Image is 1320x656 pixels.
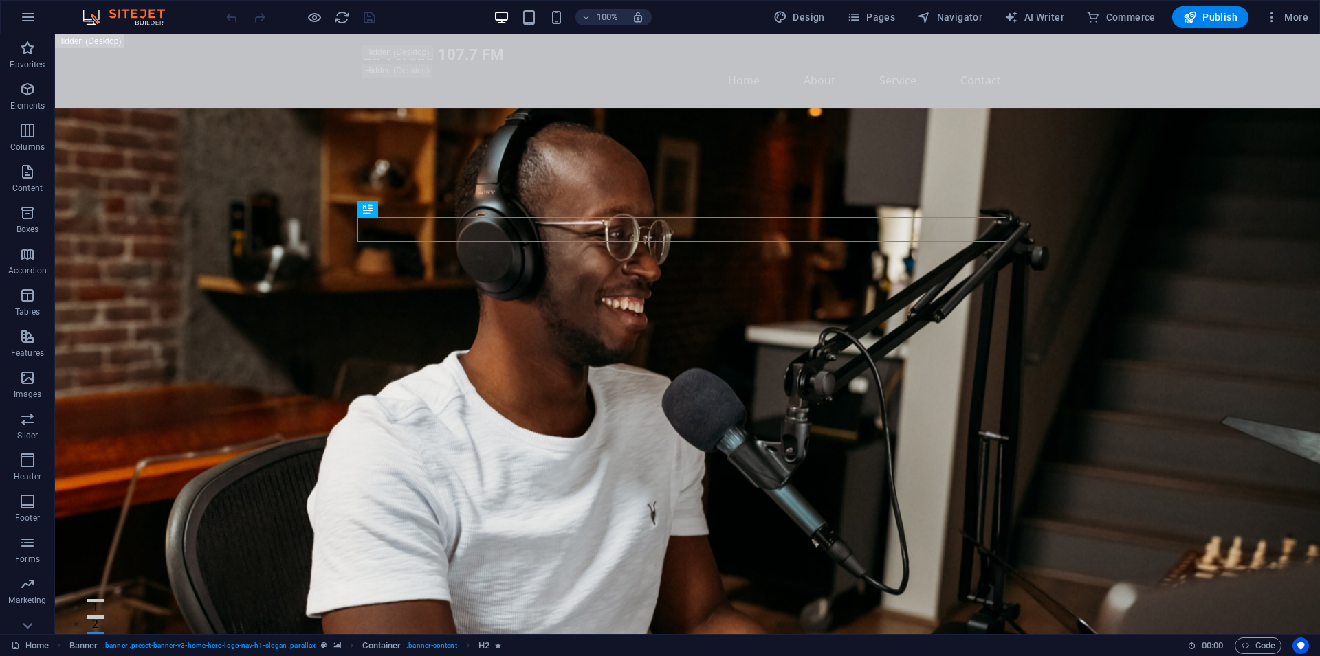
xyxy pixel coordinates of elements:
button: 3 [32,598,49,601]
p: Marketing [8,595,46,606]
i: Element contains an animation [495,642,501,649]
button: More [1259,6,1314,28]
span: Click to select. Double-click to edit [362,637,401,654]
p: Slider [17,430,38,441]
p: Content [12,183,43,194]
button: reload [333,9,350,25]
span: Click to select. Double-click to edit [478,637,489,654]
button: Click here to leave preview mode and continue editing [306,9,322,25]
p: Features [11,348,44,359]
h6: 100% [596,9,618,25]
div: Design (Ctrl+Alt+Y) [768,6,830,28]
button: 100% [575,9,624,25]
img: Editor Logo [79,9,182,25]
button: AI Writer [999,6,1070,28]
button: Navigator [912,6,988,28]
p: Columns [10,142,45,152]
p: Images [14,389,42,400]
i: On resize automatically adjust zoom level to fit chosen device. [632,11,644,23]
button: Code [1235,637,1281,654]
a: Click to cancel selection. Double-click to open Pages [11,637,49,654]
span: Navigator [917,10,982,24]
p: Header [14,471,41,482]
p: Boxes [16,224,39,235]
button: Publish [1172,6,1248,28]
button: Usercentrics [1292,637,1309,654]
span: More [1265,10,1308,24]
p: Forms [15,554,40,565]
span: Design [773,10,825,24]
span: : [1211,640,1213,651]
span: AI Writer [1004,10,1064,24]
p: Tables [15,306,40,317]
span: . banner .preset-banner-v3-home-hero-logo-nav-h1-slogan .parallax [103,637,316,654]
span: Commerce [1086,10,1156,24]
i: Reload page [334,10,350,25]
button: 1 [32,565,49,568]
button: Pages [841,6,901,28]
p: Elements [10,100,45,111]
span: Code [1241,637,1275,654]
i: This element is a customizable preset [321,642,327,649]
i: This element contains a background [333,642,341,649]
span: Publish [1183,10,1237,24]
span: 00 00 [1202,637,1223,654]
nav: breadcrumb [69,637,502,654]
span: Click to select. Double-click to edit [69,637,98,654]
p: Accordion [8,265,47,276]
button: Design [768,6,830,28]
h6: Session time [1187,637,1224,654]
p: Favorites [10,59,45,70]
span: Pages [847,10,895,24]
span: . banner-content [406,637,456,654]
p: Footer [15,512,40,523]
button: 2 [32,581,49,585]
button: Commerce [1081,6,1161,28]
